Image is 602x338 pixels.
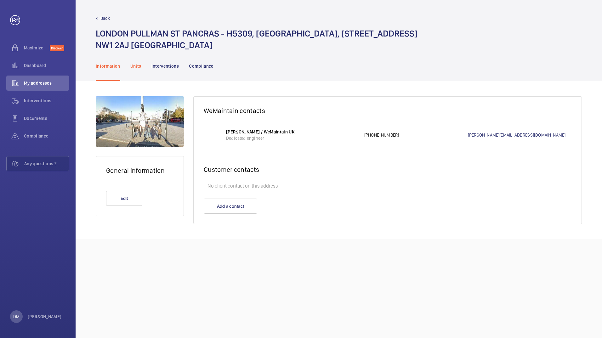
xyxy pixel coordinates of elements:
[189,63,213,69] p: Compliance
[24,161,69,167] span: Any questions ?
[468,132,571,138] a: [PERSON_NAME][EMAIL_ADDRESS][DOMAIN_NAME]
[24,98,69,104] span: Interventions
[130,63,141,69] p: Units
[226,135,358,141] p: Dedicated engineer
[204,166,571,173] h2: Customer contacts
[50,45,64,51] span: Discover
[24,45,50,51] span: Maximize
[106,166,173,174] h2: General information
[106,191,142,206] button: Edit
[96,63,120,69] p: Information
[364,132,468,138] p: [PHONE_NUMBER]
[204,107,571,115] h2: WeMaintain contacts
[151,63,179,69] p: Interventions
[96,28,417,51] h1: LONDON PULLMAN ST PANCRAS - H5309, [GEOGRAPHIC_DATA], [STREET_ADDRESS] NW1 2AJ [GEOGRAPHIC_DATA]
[204,180,571,192] p: No client contact on this address
[204,199,257,214] button: Add a contact
[100,15,110,21] p: Back
[24,133,69,139] span: Compliance
[226,129,358,135] p: [PERSON_NAME] / WeMaintain UK
[13,313,20,320] p: DM
[24,62,69,69] span: Dashboard
[28,313,62,320] p: [PERSON_NAME]
[24,115,69,121] span: Documents
[24,80,69,86] span: My addresses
